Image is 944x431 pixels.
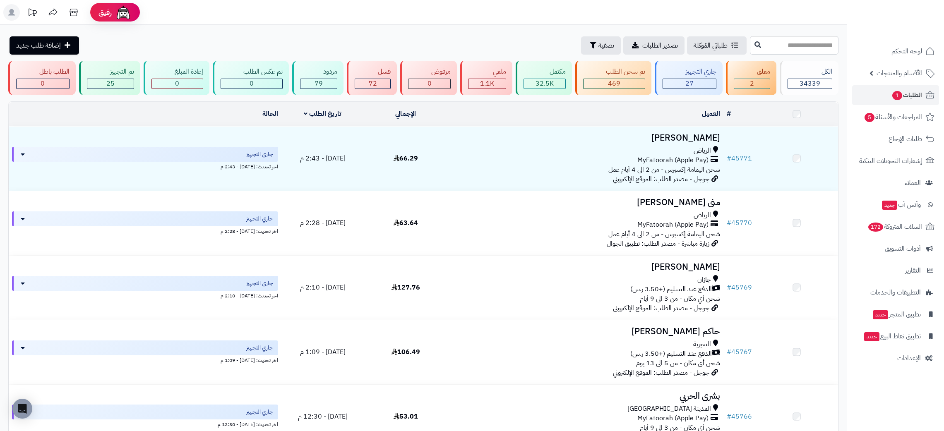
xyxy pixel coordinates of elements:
span: شحن أي مكان - من 3 الى 9 أيام [640,294,720,304]
span: 53.01 [394,412,418,421]
a: مردود 79 [291,61,345,95]
span: المدينة [GEOGRAPHIC_DATA] [627,404,711,414]
div: اخر تحديث: [DATE] - 1:09 م [12,355,278,364]
span: 34339 [800,79,820,89]
span: تطبيق المتجر [872,309,921,320]
span: 127.76 [392,283,420,292]
a: معلق 2 [724,61,778,95]
span: الطلبات [891,89,922,101]
span: العملاء [905,177,921,189]
span: إشعارات التحويلات البنكية [859,155,922,167]
div: 79 [300,79,337,89]
div: 72 [355,79,390,89]
span: طلباتي المُوكلة [694,41,728,50]
span: 79 [315,79,323,89]
a: تم شحن الطلب 469 [574,61,653,95]
a: التقارير [852,261,939,280]
a: تم عكس الطلب 0 [211,61,291,95]
span: # [727,412,731,421]
a: السلات المتروكة172 [852,217,939,237]
span: # [727,283,731,292]
a: لوحة التحكم [852,41,939,61]
span: شحن اليمامة إكسبرس - من 2 الى 4 أيام عمل [608,229,720,239]
a: الإعدادات [852,348,939,368]
span: [DATE] - 2:43 م [300,153,346,163]
span: MyFatoorah (Apple Pay) [637,220,709,230]
a: ملغي 1.1K [459,61,514,95]
span: MyFatoorah (Apple Pay) [637,414,709,423]
a: الحالة [262,109,278,119]
span: جازان [697,275,711,285]
span: وآتس آب [881,199,921,211]
div: مرفوض [408,67,451,77]
span: المراجعات والأسئلة [864,111,922,123]
h3: حاكم [PERSON_NAME] [450,327,720,336]
div: اخر تحديث: [DATE] - 2:10 م [12,291,278,299]
a: طلباتي المُوكلة [687,36,747,55]
a: العميل [702,109,720,119]
div: 0 [152,79,203,89]
span: شحن اليمامة إكسبرس - من 2 الى 4 أيام عمل [608,165,720,175]
span: جاري التجهيز [246,408,273,416]
div: 0 [408,79,450,89]
span: 5 [865,113,874,122]
span: 106.49 [392,347,420,357]
span: 0 [250,79,254,89]
span: شحن أي مكان - من 5 الى 13 يوم [636,358,720,368]
a: تم التجهيز 25 [77,61,142,95]
span: جديد [882,201,897,210]
a: العملاء [852,173,939,193]
div: 25 [87,79,134,89]
span: الأقسام والمنتجات [877,67,922,79]
a: المراجعات والأسئلة5 [852,107,939,127]
a: تطبيق نقاط البيعجديد [852,326,939,346]
span: جاري التجهيز [246,215,273,223]
div: ملغي [468,67,506,77]
span: 469 [608,79,620,89]
a: الكل34339 [778,61,840,95]
div: الطلب باطل [16,67,70,77]
a: إضافة طلب جديد [10,36,79,55]
div: معلق [734,67,770,77]
div: تم عكس الطلب [221,67,283,77]
a: جاري التجهيز 27 [653,61,724,95]
span: # [727,153,731,163]
a: إعادة المبلغ 0 [142,61,211,95]
span: الإعدادات [897,352,921,364]
a: #45771 [727,153,752,163]
span: جديد [864,332,879,341]
div: اخر تحديث: [DATE] - 12:30 م [12,419,278,428]
a: تاريخ الطلب [304,109,341,119]
span: إضافة طلب جديد [16,41,61,50]
img: ai-face.png [115,4,132,21]
a: الإجمالي [395,109,416,119]
a: #45767 [727,347,752,357]
a: #45769 [727,283,752,292]
span: جوجل - مصدر الطلب: الموقع الإلكتروني [613,174,709,184]
span: [DATE] - 2:28 م [300,218,346,228]
div: Open Intercom Messenger [12,399,32,419]
span: تطبيق نقاط البيع [863,330,921,342]
span: [DATE] - 12:30 م [298,412,348,421]
div: جاري التجهيز [663,67,716,77]
div: مردود [300,67,337,77]
a: مكتمل 32.5K [514,61,574,95]
div: 0 [17,79,69,89]
span: النعيرية [693,340,711,349]
span: 27 [685,79,694,89]
div: تم التجهيز [87,67,134,77]
span: تصفية [598,41,614,50]
a: #45770 [727,218,752,228]
span: 63.64 [394,218,418,228]
a: التطبيقات والخدمات [852,283,939,302]
a: إشعارات التحويلات البنكية [852,151,939,171]
span: 0 [41,79,45,89]
span: التطبيقات والخدمات [870,287,921,298]
a: #45766 [727,412,752,421]
h3: بشرى الحربي [450,391,720,401]
span: [DATE] - 2:10 م [300,283,346,292]
a: الطلبات1 [852,85,939,105]
span: زيارة مباشرة - مصدر الطلب: تطبيق الجوال [607,239,709,249]
div: 469 [584,79,645,89]
a: أدوات التسويق [852,239,939,259]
